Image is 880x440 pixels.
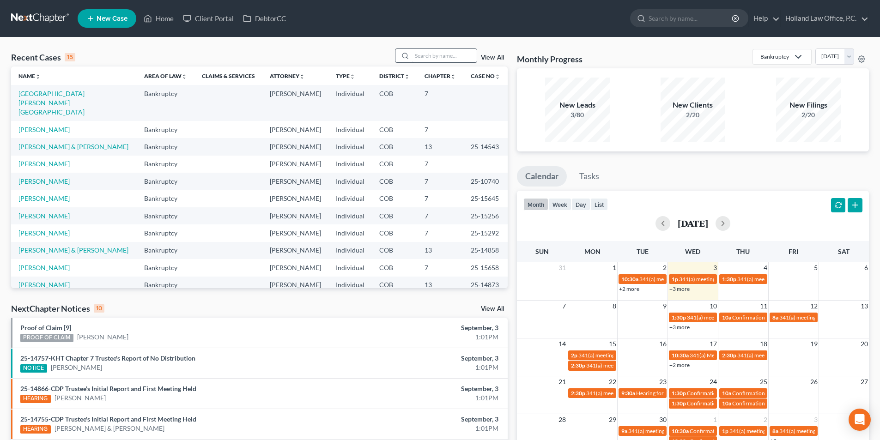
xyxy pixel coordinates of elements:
[417,259,463,276] td: 7
[545,110,610,120] div: 3/80
[18,264,70,271] a: [PERSON_NAME]
[417,85,463,121] td: 7
[345,323,498,332] div: September, 3
[182,74,187,79] i: unfold_more
[20,354,195,362] a: 25-14757-KHT Chapter 7 Trustee's Report of No Distribution
[345,393,498,403] div: 1:01PM
[860,301,869,312] span: 13
[687,314,776,321] span: 341(a) meeting for [PERSON_NAME]
[763,414,768,425] span: 2
[404,74,410,79] i: unfold_more
[350,74,355,79] i: unfold_more
[863,262,869,273] span: 6
[545,100,610,110] div: New Leads
[621,390,635,397] span: 9:30a
[417,156,463,173] td: 7
[18,194,70,202] a: [PERSON_NAME]
[781,10,868,27] a: Holland Law Office, P.C.
[372,207,417,224] td: COB
[372,259,417,276] td: COB
[55,393,106,403] a: [PERSON_NAME]
[262,85,328,121] td: [PERSON_NAME]
[669,362,690,368] a: +2 more
[628,428,717,434] span: 341(a) meeting for [PERSON_NAME]
[838,247,850,255] span: Sat
[20,334,73,342] div: PROOF OF CLAIM
[772,314,778,321] span: 8a
[481,306,504,312] a: View All
[372,224,417,241] td: COB
[779,314,868,321] span: 341(a) meeting for [PERSON_NAME]
[672,428,689,434] span: 10:30a
[571,352,577,359] span: 2p
[661,100,725,110] div: New Clients
[737,352,826,359] span: 341(a) meeting for [PERSON_NAME]
[372,156,417,173] td: COB
[732,314,837,321] span: Confirmation hearing for [PERSON_NAME]
[685,247,700,255] span: Wed
[813,414,819,425] span: 3
[144,72,187,79] a: Area of Lawunfold_more
[372,242,417,259] td: COB
[139,10,178,27] a: Home
[463,242,508,259] td: 25-14858
[262,138,328,155] td: [PERSON_NAME]
[722,400,731,407] span: 10a
[463,259,508,276] td: 25-15658
[690,428,844,434] span: Confirmation Hearing for [PERSON_NAME] & [PERSON_NAME]
[849,409,871,431] div: Open Intercom Messenger
[345,384,498,393] div: September, 3
[372,85,417,121] td: COB
[759,301,768,312] span: 11
[417,121,463,138] td: 7
[417,277,463,294] td: 13
[586,362,720,369] span: 341(a) meeting for [MEDICAL_DATA][PERSON_NAME]
[262,173,328,190] td: [PERSON_NAME]
[535,247,549,255] span: Sun
[637,247,649,255] span: Tue
[679,276,817,283] span: 341(a) meeting for [PERSON_NAME] & [PERSON_NAME]
[578,352,716,359] span: 341(a) meeting for [PERSON_NAME] & [PERSON_NAME]
[345,332,498,342] div: 1:01PM
[94,304,104,313] div: 10
[722,352,736,359] span: 2:30p
[608,376,617,387] span: 22
[18,281,70,289] a: [PERSON_NAME]
[463,190,508,207] td: 25-15645
[772,428,778,434] span: 8a
[18,177,70,185] a: [PERSON_NAME]
[690,352,779,359] span: 341(a) Meeting for [PERSON_NAME]
[20,395,51,403] div: HEARING
[763,262,768,273] span: 4
[18,90,85,116] a: [GEOGRAPHIC_DATA][PERSON_NAME][GEOGRAPHIC_DATA]
[722,276,736,283] span: 1:30p
[417,190,463,207] td: 7
[417,207,463,224] td: 7
[669,285,690,292] a: +3 more
[18,72,41,79] a: Nameunfold_more
[18,212,70,220] a: [PERSON_NAME]
[262,224,328,241] td: [PERSON_NAME]
[328,224,372,241] td: Individual
[20,385,196,392] a: 25-14866-CDP Trustee's Initial Report and First Meeting Held
[18,246,128,254] a: [PERSON_NAME] & [PERSON_NAME]
[584,247,601,255] span: Mon
[621,428,627,434] span: 9a
[137,173,194,190] td: Bankruptcy
[262,259,328,276] td: [PERSON_NAME]
[372,190,417,207] td: COB
[20,425,51,434] div: HEARING
[345,415,498,424] div: September, 3
[813,262,819,273] span: 5
[672,314,686,321] span: 1:30p
[471,72,500,79] a: Case Nounfold_more
[662,262,668,273] span: 2
[658,414,668,425] span: 30
[372,173,417,190] td: COB
[658,338,668,350] span: 16
[55,424,164,433] a: [PERSON_NAME] & [PERSON_NAME]
[97,15,127,22] span: New Case
[417,242,463,259] td: 13
[612,262,617,273] span: 1
[299,74,305,79] i: unfold_more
